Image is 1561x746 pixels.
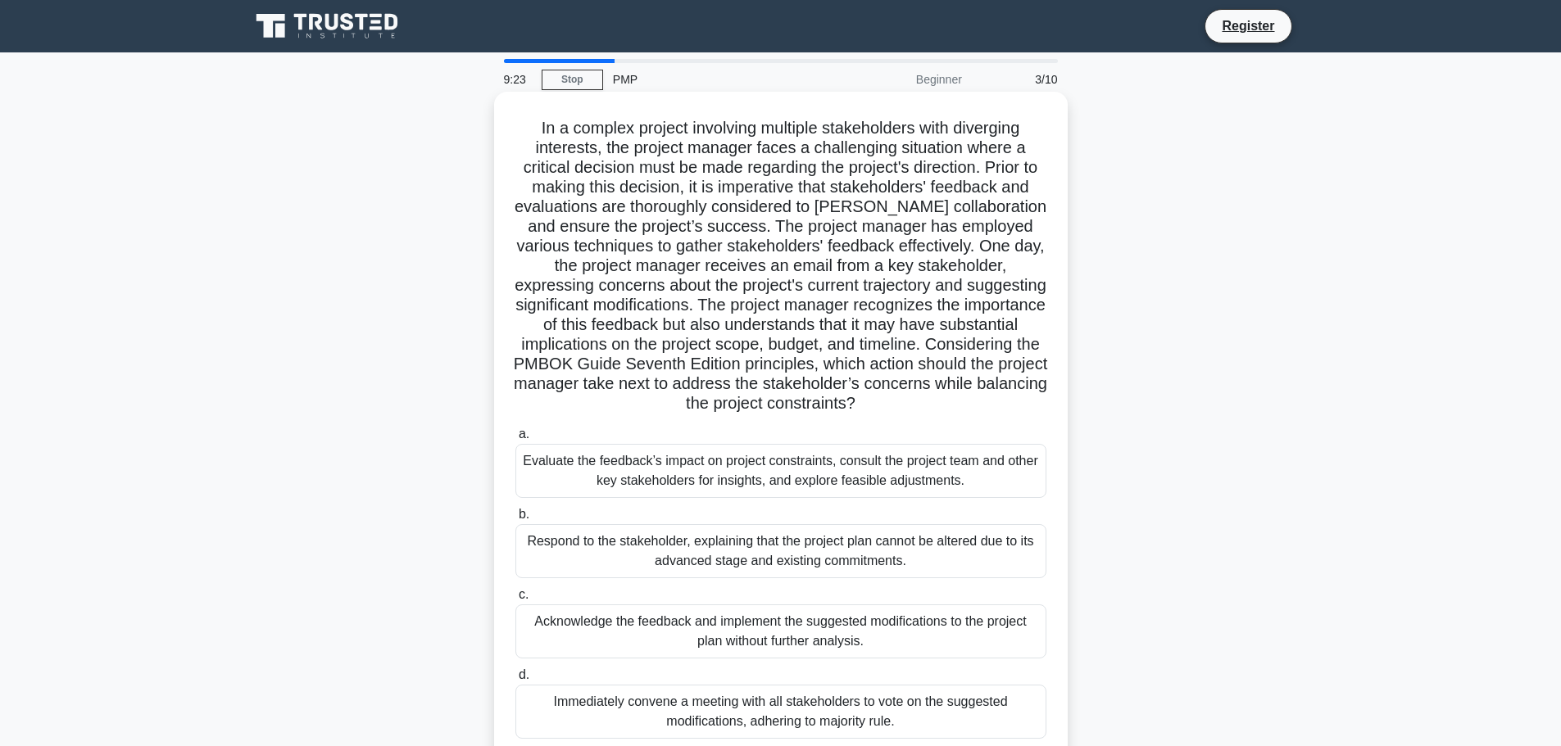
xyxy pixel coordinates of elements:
div: PMP [603,63,828,96]
span: a. [519,427,529,441]
span: c. [519,587,529,601]
div: Evaluate the feedback’s impact on project constraints, consult the project team and other key sta... [515,444,1046,498]
span: d. [519,667,529,681]
div: 9:23 [494,63,542,96]
div: Respond to the stakeholder, explaining that the project plan cannot be altered due to its advance... [515,524,1046,578]
a: Register [1212,16,1284,36]
h5: In a complex project involving multiple stakeholders with diverging interests, the project manage... [514,118,1048,414]
div: Immediately convene a meeting with all stakeholders to vote on the suggested modifications, adher... [515,685,1046,739]
span: b. [519,507,529,521]
div: Acknowledge the feedback and implement the suggested modifications to the project plan without fu... [515,604,1046,658]
div: 3/10 [972,63,1068,96]
a: Stop [542,70,603,90]
div: Beginner [828,63,972,96]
